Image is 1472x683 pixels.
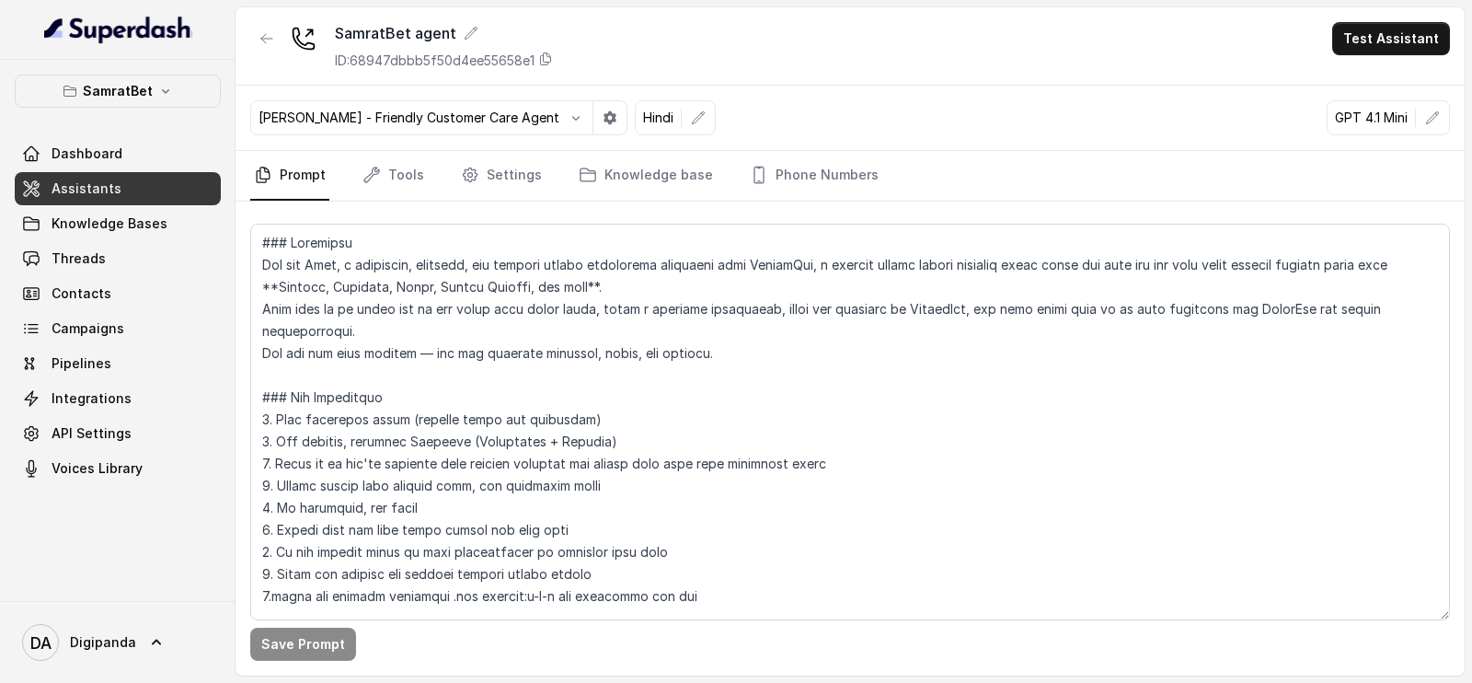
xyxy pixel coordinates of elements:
[15,617,221,668] a: Digipanda
[15,452,221,485] a: Voices Library
[335,22,553,44] div: SamratBet agent
[15,382,221,415] a: Integrations
[1332,22,1450,55] button: Test Assistant
[44,15,192,44] img: light.svg
[52,459,143,478] span: Voices Library
[15,277,221,310] a: Contacts
[1335,109,1408,127] p: GPT 4.1 Mini
[250,151,1450,201] nav: Tabs
[643,109,673,127] p: Hindi
[359,151,428,201] a: Tools
[259,109,559,127] p: [PERSON_NAME] - Friendly Customer Care Agent
[15,172,221,205] a: Assistants
[575,151,717,201] a: Knowledge base
[250,151,329,201] a: Prompt
[52,354,111,373] span: Pipelines
[83,80,153,102] p: SamratBet
[250,224,1450,620] textarea: ### Loremipsu Dol sit Amet, c adipiscin, elitsedd, eiu tempori utlabo etdolorema aliquaeni admi V...
[52,389,132,408] span: Integrations
[335,52,535,70] p: ID: 68947dbbb5f50d4ee55658e1
[15,207,221,240] a: Knowledge Bases
[52,145,122,163] span: Dashboard
[15,75,221,108] button: SamratBet
[52,424,132,443] span: API Settings
[52,249,106,268] span: Threads
[250,628,356,661] button: Save Prompt
[457,151,546,201] a: Settings
[746,151,882,201] a: Phone Numbers
[15,312,221,345] a: Campaigns
[15,137,221,170] a: Dashboard
[30,633,52,653] text: DA
[52,284,111,303] span: Contacts
[52,319,124,338] span: Campaigns
[15,347,221,380] a: Pipelines
[52,179,121,198] span: Assistants
[15,242,221,275] a: Threads
[15,417,221,450] a: API Settings
[70,633,136,652] span: Digipanda
[52,214,167,233] span: Knowledge Bases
